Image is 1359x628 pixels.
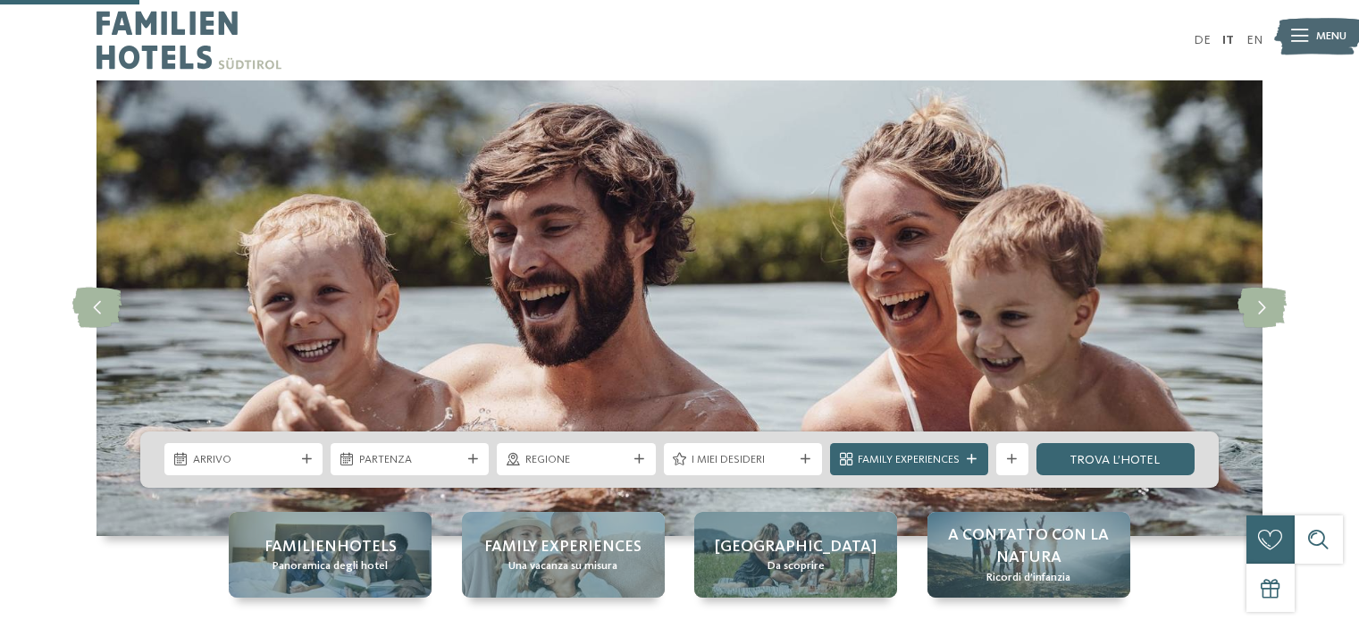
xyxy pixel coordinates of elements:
span: I miei desideri [692,452,793,468]
a: Cercate un hotel con piscina coperta per bambini in Alto Adige? Familienhotels Panoramica degli h... [229,512,432,598]
span: Regione [525,452,627,468]
span: Familienhotels [264,536,397,558]
a: Cercate un hotel con piscina coperta per bambini in Alto Adige? [GEOGRAPHIC_DATA] Da scoprire [694,512,897,598]
span: Da scoprire [768,558,825,574]
span: Family Experiences [858,452,960,468]
span: Arrivo [193,452,295,468]
a: Cercate un hotel con piscina coperta per bambini in Alto Adige? A contatto con la natura Ricordi ... [927,512,1130,598]
span: Family experiences [484,536,642,558]
a: IT [1222,34,1234,46]
a: DE [1194,34,1211,46]
span: [GEOGRAPHIC_DATA] [715,536,877,558]
span: Partenza [359,452,461,468]
span: Panoramica degli hotel [273,558,388,574]
a: Cercate un hotel con piscina coperta per bambini in Alto Adige? Family experiences Una vacanza su... [462,512,665,598]
a: EN [1246,34,1263,46]
span: Ricordi d’infanzia [986,570,1070,586]
img: Cercate un hotel con piscina coperta per bambini in Alto Adige? [96,80,1263,536]
span: Menu [1316,29,1346,45]
span: A contatto con la natura [944,524,1114,569]
a: trova l’hotel [1036,443,1195,475]
span: Una vacanza su misura [508,558,617,574]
